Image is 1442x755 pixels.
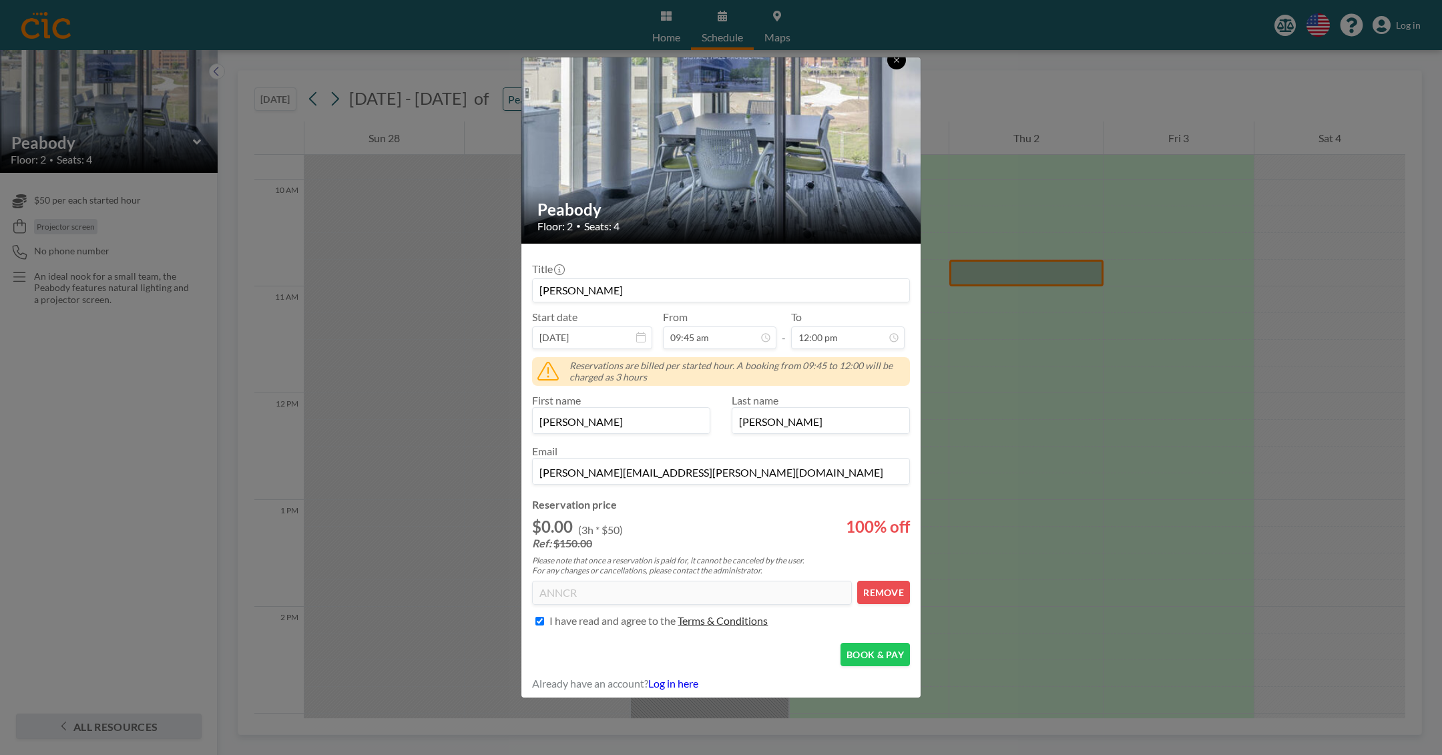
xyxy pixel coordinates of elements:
[521,32,922,257] img: 537.jpeg
[533,411,710,433] input: First name
[846,517,910,537] h2: 100% off
[537,200,906,220] h2: Peabody
[532,310,577,324] label: Start date
[782,315,786,344] span: -
[532,677,648,690] span: Already have an account?
[533,581,851,604] input: Enter promo code
[840,643,910,666] button: BOOK & PAY
[576,221,581,231] span: •
[663,310,688,324] label: From
[532,262,563,276] label: Title
[532,537,551,549] i: Ref:
[584,220,620,233] span: Seats: 4
[578,523,623,537] p: (3h * $50)
[569,360,905,383] span: Reservations are billed per started hour. A booking from 09:45 to 12:00 will be charged as 3 hours
[532,517,573,537] h2: $0.00
[532,394,581,407] label: First name
[553,537,592,549] del: $150.00
[533,279,909,302] input: Guest reservation
[537,220,573,233] span: Floor: 2
[532,555,910,575] p: Please note that once a reservation is paid for, it cannot be canceled by the user. For any chang...
[857,581,910,604] button: REMOVE
[648,677,698,690] a: Log in here
[732,394,778,407] label: Last name
[732,411,909,433] input: Last name
[532,445,557,457] label: Email
[791,310,802,324] label: To
[533,461,909,484] input: Email
[678,614,768,627] p: Terms & Conditions
[549,614,676,627] p: I have read and agree to the
[532,498,910,511] h4: Reservation price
